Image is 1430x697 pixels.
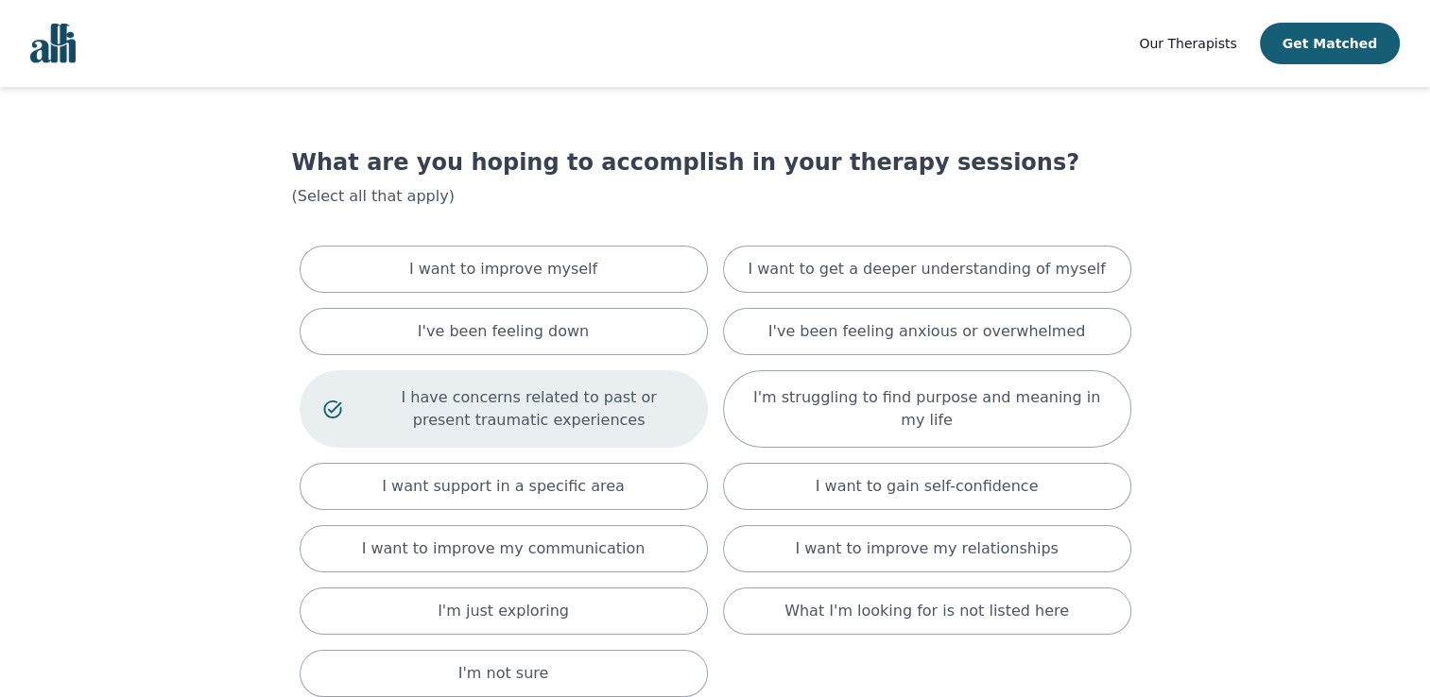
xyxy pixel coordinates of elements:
p: I want support in a specific area [382,475,625,498]
img: alli logo [30,24,76,63]
button: Get Matched [1260,23,1400,64]
h1: What are you hoping to accomplish in your therapy sessions? [292,147,1139,178]
p: I've been feeling down [418,320,589,343]
p: I want to improve my relationships [795,537,1058,560]
p: I want to get a deeper understanding of myself [748,258,1105,280]
p: What I'm looking for is not listed here [784,600,1069,622]
p: I have concerns related to past or present traumatic experiences [374,386,684,432]
p: I'm just exploring [438,600,569,622]
p: I want to improve my communication [362,537,646,560]
span: Our Therapists [1139,36,1236,51]
p: (Select all that apply) [292,185,1139,208]
a: Our Therapists [1139,32,1236,55]
p: I want to gain self-confidence [816,475,1039,498]
p: I'm not sure [458,662,549,685]
p: I'm struggling to find purpose and meaning in my life [747,386,1108,432]
p: I've been feeling anxious or overwhelmed [768,320,1086,343]
p: I want to improve myself [409,258,597,280]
